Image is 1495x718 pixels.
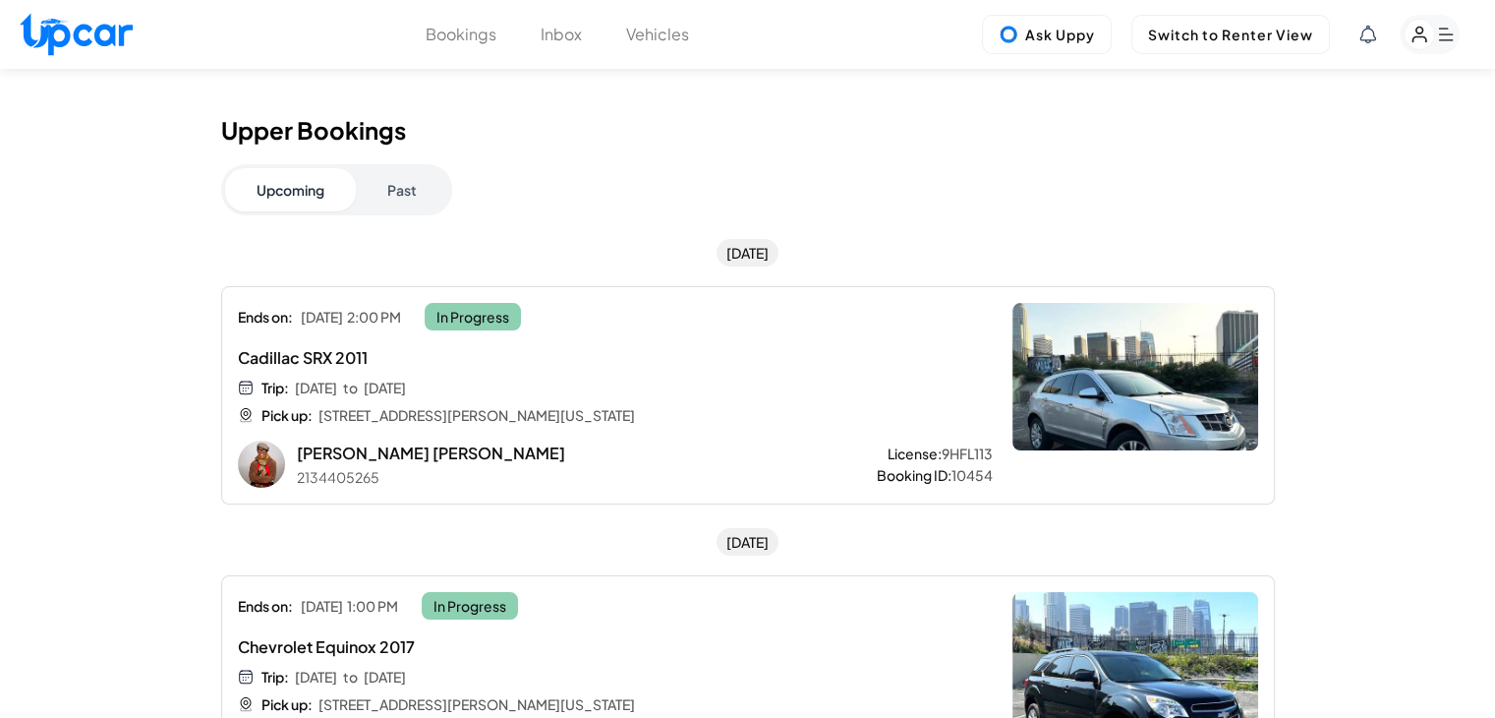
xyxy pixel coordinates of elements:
span: In Progress [422,592,518,620]
span: [STREET_ADDRESS][PERSON_NAME][US_STATE] [318,694,635,714]
span: [DATE] 1:00 PM [301,594,398,618]
button: Ask Uppy [982,15,1112,54]
img: Upcar Logo [20,13,133,55]
button: Past [356,168,448,211]
span: Ends on: [238,596,293,616]
button: Upcoming [225,168,356,211]
span: to [343,378,358,397]
span: 9HFL113 [942,444,993,463]
span: License: [888,444,942,463]
span: Pick up: [261,694,313,714]
button: Switch to Renter View [1131,15,1330,54]
p: 2134405265 [297,467,565,487]
span: [DATE] [364,378,406,397]
span: [DATE] [295,667,337,687]
span: Cadillac SRX 2011 [238,346,865,370]
span: Chevrolet Equinox 2017 [238,635,865,659]
img: Uppy [999,25,1018,44]
span: Ends on: [238,307,293,327]
h1: Upper Bookings [221,116,1275,145]
span: [DATE] 2:00 PM [301,305,401,329]
h3: [DATE] [717,528,778,556]
button: Bookings [426,23,496,46]
span: [DATE] [364,667,406,687]
span: [PERSON_NAME] [PERSON_NAME] [297,442,565,465]
button: Vehicles [626,23,689,46]
img: Georgie Oliver [238,441,285,488]
span: In Progress [425,303,521,330]
h3: [DATE] [717,239,778,267]
span: to [343,667,358,687]
span: Booking ID: [877,465,951,485]
span: 10454 [951,465,993,485]
span: [STREET_ADDRESS][PERSON_NAME][US_STATE] [318,405,635,425]
span: Trip: [261,667,289,687]
span: Trip: [261,378,289,397]
div: View Notifications [1359,26,1376,43]
img: Cadillac SRX 2011 [1012,303,1258,450]
span: [DATE] [295,378,337,397]
button: Inbox [541,23,582,46]
span: Pick up: [261,405,313,425]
